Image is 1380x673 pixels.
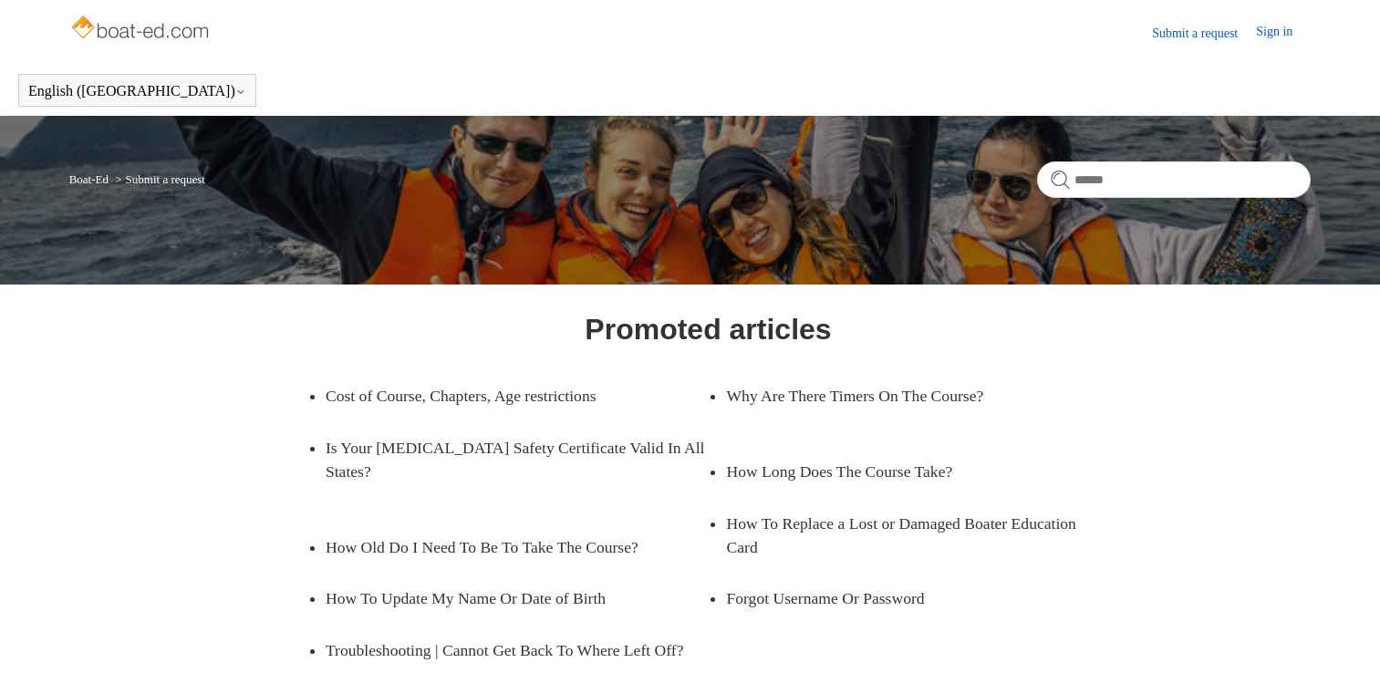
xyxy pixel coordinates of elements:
[1037,161,1311,198] input: Search
[585,307,831,351] h1: Promoted articles
[326,370,681,421] a: Cost of Course, Chapters, Age restrictions
[326,573,681,624] a: How To Update My Name Or Date of Birth
[1256,22,1311,44] a: Sign in
[69,172,112,186] li: Boat-Ed
[111,172,205,186] li: Submit a request
[726,370,1082,421] a: Why Are There Timers On The Course?
[28,83,246,99] button: English ([GEOGRAPHIC_DATA])
[69,11,214,47] img: Boat-Ed Help Center home page
[326,522,681,573] a: How Old Do I Need To Be To Take The Course?
[1262,612,1367,659] div: Chat Support
[726,446,1082,497] a: How Long Does The Course Take?
[726,498,1109,574] a: How To Replace a Lost or Damaged Boater Education Card
[1152,24,1256,43] a: Submit a request
[726,573,1082,624] a: Forgot Username Or Password
[326,422,709,498] a: Is Your [MEDICAL_DATA] Safety Certificate Valid In All States?
[69,172,109,186] a: Boat-Ed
